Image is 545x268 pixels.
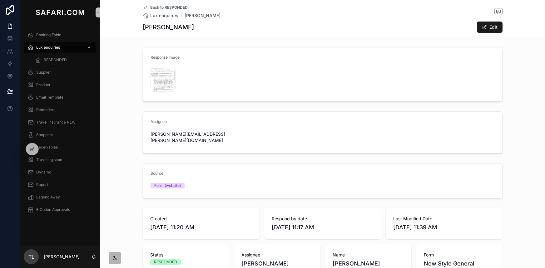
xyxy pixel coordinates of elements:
[150,5,188,10] span: Back to RESPONDED
[24,79,96,90] a: Product
[393,216,495,222] span: Last Modified Date
[272,216,373,222] span: Respond by date
[150,252,221,258] span: Status
[150,223,252,232] span: [DATE] 11:20 AM
[36,145,58,150] span: Receivables
[28,253,34,261] span: TL
[24,117,96,128] a: Travel Insurance NEW
[36,32,61,37] span: Booking Table
[24,179,96,190] a: Report
[154,259,177,265] div: RESPONDED
[34,7,86,17] img: App logo
[31,54,96,66] a: RESPONDED
[20,25,100,223] div: scrollable content
[477,22,503,33] button: Edit
[143,5,188,10] a: Back to RESPONDED
[24,142,96,153] a: Receivables
[36,120,76,125] span: Travel Insurance NEW
[24,129,96,140] a: Shoppers
[24,192,96,203] a: Legend Away
[24,29,96,41] a: Booking Table
[24,204,96,215] a: B Option Approvals
[393,223,495,232] span: [DATE] 11:39 AM
[36,95,63,100] span: Email Template
[44,254,80,260] p: [PERSON_NAME]
[36,195,60,200] span: Legend Away
[36,70,51,75] span: Supplier
[36,182,48,187] span: Report
[143,12,178,19] a: Lux enquiries
[333,259,404,268] span: [PERSON_NAME]
[143,23,194,32] h1: [PERSON_NAME]
[151,55,180,60] span: Response Image
[151,131,233,144] span: [PERSON_NAME][EMAIL_ADDRESS][PERSON_NAME][DOMAIN_NAME]
[36,157,62,162] span: Traveling soon
[272,223,373,232] span: [DATE] 11:17 AM
[424,252,495,258] span: Form
[36,82,50,87] span: Product
[36,207,70,212] span: B Option Approvals
[150,12,178,19] span: Lux enquiries
[185,12,220,19] a: [PERSON_NAME]
[150,216,252,222] span: Created
[24,104,96,115] a: Reminders
[151,171,163,176] span: Source
[24,154,96,165] a: Traveling soon
[24,92,96,103] a: Email Template
[151,119,167,124] span: Assignee
[36,170,51,175] span: Dynamo
[333,252,404,258] span: Name
[36,45,60,50] span: Lux enquiries
[154,183,181,188] div: Form (website)
[241,252,313,258] span: Assignee
[24,167,96,178] a: Dynamo
[24,42,96,53] a: Lux enquiries
[36,107,55,112] span: Reminders
[44,57,67,62] span: RESPONDED
[24,67,96,78] a: Supplier
[36,132,53,137] span: Shoppers
[424,259,495,268] span: New Style General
